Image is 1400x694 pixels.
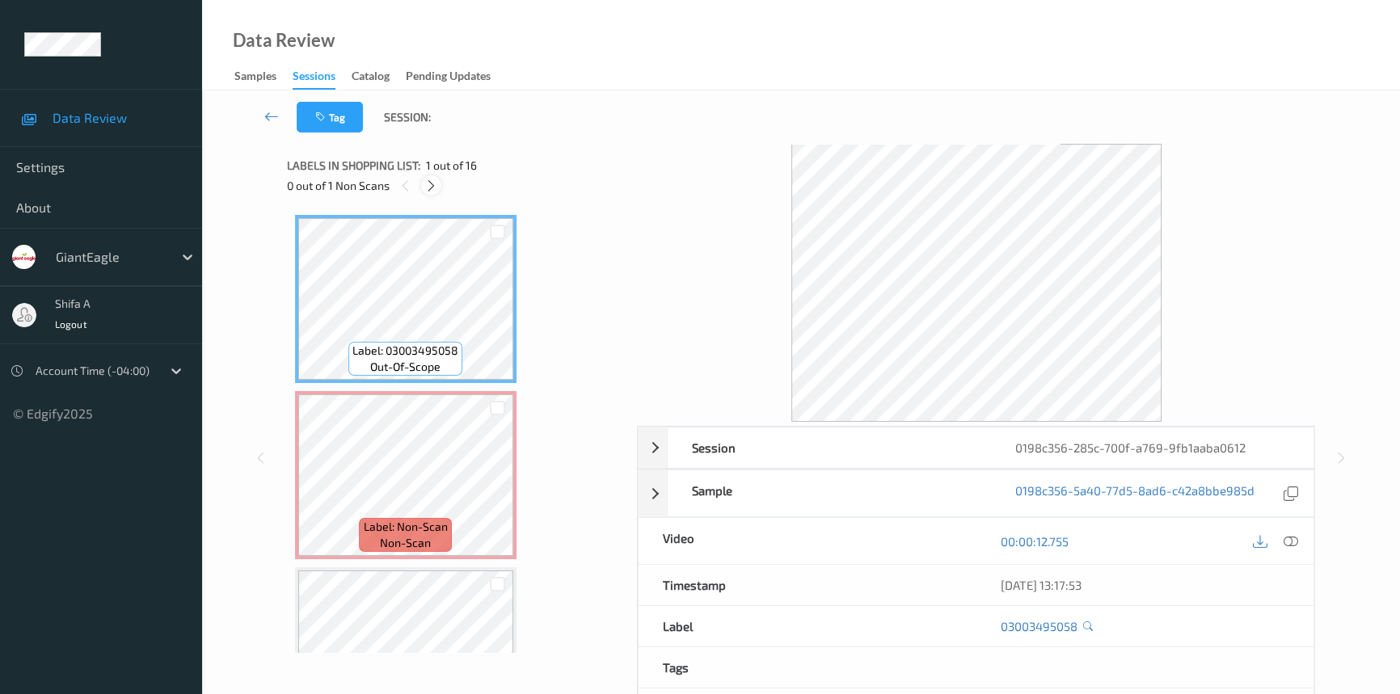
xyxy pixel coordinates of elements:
[287,175,626,196] div: 0 out of 1 Non Scans
[1015,482,1255,504] a: 0198c356-5a40-77d5-8ad6-c42a8bbe985d
[668,470,991,516] div: Sample
[991,427,1314,468] div: 0198c356-285c-700f-a769-9fb1aaba0612
[639,518,976,564] div: Video
[384,109,431,125] span: Session:
[1001,577,1290,593] div: [DATE] 13:17:53
[639,606,976,646] div: Label
[352,343,458,359] span: Label: 03003495058
[406,68,491,88] div: Pending Updates
[426,158,477,174] span: 1 out of 16
[287,158,420,174] span: Labels in shopping list:
[668,427,991,468] div: Session
[639,565,976,605] div: Timestamp
[234,65,293,88] a: Samples
[638,427,1314,469] div: Session0198c356-285c-700f-a769-9fb1aaba0612
[352,65,406,88] a: Catalog
[234,68,276,88] div: Samples
[364,519,448,535] span: Label: Non-Scan
[638,469,1314,517] div: Sample0198c356-5a40-77d5-8ad6-c42a8bbe985d
[370,359,441,375] span: out-of-scope
[1001,618,1077,634] a: 03003495058
[406,65,507,88] a: Pending Updates
[297,102,363,132] button: Tag
[293,65,352,90] a: Sessions
[1001,533,1069,549] a: 00:00:12.755
[639,647,976,688] div: Tags
[293,68,335,90] div: Sessions
[233,32,335,48] div: Data Review
[380,535,431,551] span: non-scan
[352,68,390,88] div: Catalog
